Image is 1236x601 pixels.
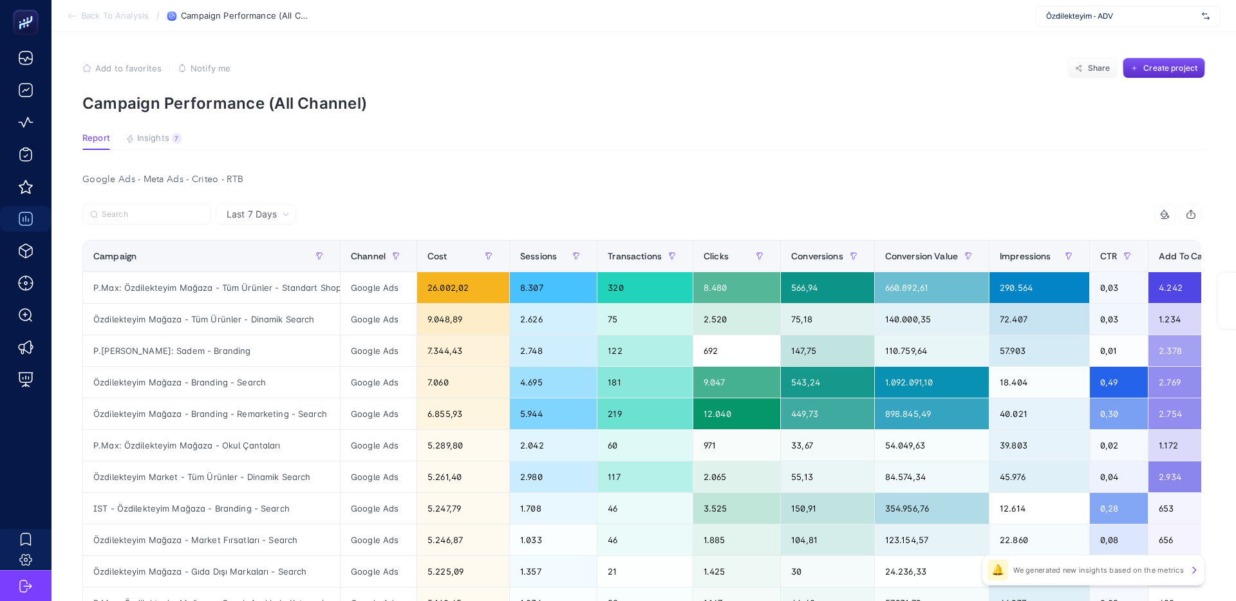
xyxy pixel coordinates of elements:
[781,524,874,555] div: 104,81
[597,272,693,303] div: 320
[1090,493,1148,524] div: 0,28
[83,398,340,429] div: Özdilekteyim Mağaza - Branding - Remarketing - Search
[1123,58,1205,79] button: Create project
[81,11,149,21] span: Back To Analysis
[83,556,340,587] div: Özdilekteyim Mağaza - Gıda Dışı Markaları - Search
[693,304,780,335] div: 2.520
[1090,398,1148,429] div: 0,30
[341,524,417,555] div: Google Ads
[93,251,136,261] span: Campaign
[1000,251,1051,261] span: Impressions
[781,335,874,366] div: 147,75
[510,367,597,398] div: 4.695
[82,133,110,143] span: Report
[341,430,417,461] div: Google Ads
[341,367,417,398] div: Google Ads
[989,304,1089,335] div: 72.407
[597,493,693,524] div: 46
[781,398,874,429] div: 449,73
[597,367,693,398] div: 181
[875,430,989,461] div: 54.049,63
[781,430,874,461] div: 33,67
[72,171,1212,189] div: Google Ads - Meta Ads - Criteo - RTB
[83,367,340,398] div: Özdilekteyim Mağaza - Branding - Search
[693,524,780,555] div: 1.885
[102,210,203,219] input: Search
[1090,335,1148,366] div: 0,01
[875,461,989,492] div: 84.574,34
[510,304,597,335] div: 2.626
[95,63,162,73] span: Add to favorites
[510,493,597,524] div: 1.708
[510,398,597,429] div: 5.944
[1090,304,1148,335] div: 0,03
[510,430,597,461] div: 2.042
[341,493,417,524] div: Google Ads
[83,430,340,461] div: P.Max: Özdilekteyim Mağaza - Okul Çantaları
[341,272,417,303] div: Google Ads
[781,304,874,335] div: 75,18
[597,556,693,587] div: 21
[510,335,597,366] div: 2.748
[791,251,843,261] span: Conversions
[875,556,989,587] div: 24.236,33
[83,304,340,335] div: Özdilekteyim Mağaza - Tüm Ürünler - Dinamik Search
[989,461,1089,492] div: 45.976
[989,335,1089,366] div: 57.903
[82,94,1205,113] p: Campaign Performance (All Channel)
[693,461,780,492] div: 2.065
[875,304,989,335] div: 140.000,35
[172,133,182,143] div: 7
[989,493,1089,524] div: 12.614
[875,493,989,524] div: 354.956,76
[417,367,509,398] div: 7.060
[1090,367,1148,398] div: 0,49
[693,430,780,461] div: 971
[1100,251,1117,261] span: CTR
[875,272,989,303] div: 660.892,61
[1202,10,1210,23] img: svg%3e
[597,524,693,555] div: 46
[341,335,417,366] div: Google Ads
[988,560,1008,580] div: 🔔
[1046,11,1197,21] span: Özdilekteyim - ADV
[875,398,989,429] div: 898.845,49
[156,10,160,21] span: /
[1013,565,1184,575] p: We generated new insights based on the metrics
[781,272,874,303] div: 566,94
[989,524,1089,555] div: 22.860
[693,272,780,303] div: 8.480
[597,398,693,429] div: 219
[875,367,989,398] div: 1.092.091,10
[341,304,417,335] div: Google Ads
[510,272,597,303] div: 8.307
[875,335,989,366] div: 110.759,64
[427,251,447,261] span: Cost
[989,398,1089,429] div: 40.021
[1159,251,1214,261] span: Add To Carts
[781,461,874,492] div: 55,13
[1067,58,1118,79] button: Share
[693,398,780,429] div: 12.040
[137,133,169,143] span: Insights
[693,335,780,366] div: 692
[417,430,509,461] div: 5.289,80
[341,461,417,492] div: Google Ads
[885,251,958,261] span: Conversion Value
[83,335,340,366] div: P.[PERSON_NAME]: Sadem - Branding
[597,335,693,366] div: 122
[1088,63,1110,73] span: Share
[417,272,509,303] div: 26.002,02
[82,63,162,73] button: Add to favorites
[989,367,1089,398] div: 18.404
[417,556,509,587] div: 5.225,09
[181,11,310,21] span: Campaign Performance (All Channel)
[989,430,1089,461] div: 39.803
[704,251,729,261] span: Clicks
[191,63,230,73] span: Notify me
[417,398,509,429] div: 6.855,93
[417,304,509,335] div: 9.048,89
[597,304,693,335] div: 75
[989,272,1089,303] div: 290.564
[781,367,874,398] div: 543,24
